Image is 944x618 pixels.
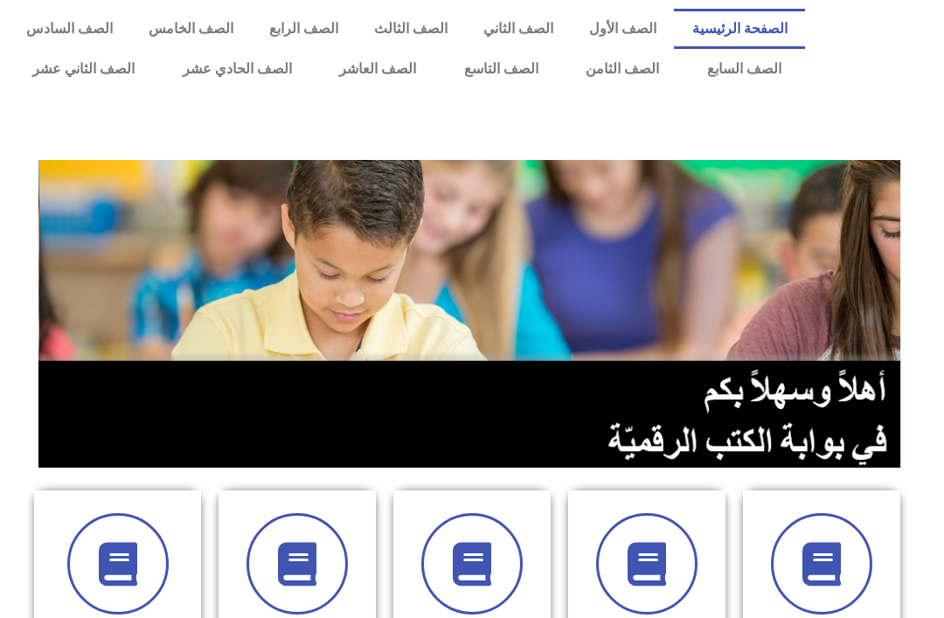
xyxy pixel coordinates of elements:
[9,49,159,89] a: الصف الثاني عشر
[440,49,562,89] a: الصف التاسع
[683,49,805,89] a: الصف السابع
[674,9,805,49] a: الصفحة الرئيسية
[252,9,357,49] a: الصف الرابع
[571,9,674,49] a: الصف الأول
[316,49,441,89] a: الصف العاشر
[357,9,466,49] a: الصف الثالث
[562,49,684,89] a: الصف الثامن
[158,49,316,89] a: الصف الحادي عشر
[9,9,131,49] a: الصف السادس
[131,9,252,49] a: الصف الخامس
[465,9,571,49] a: الصف الثاني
